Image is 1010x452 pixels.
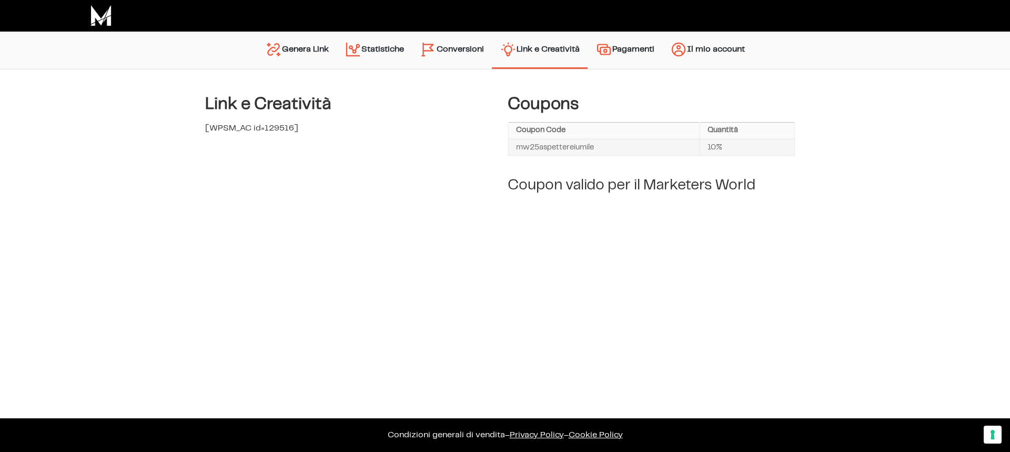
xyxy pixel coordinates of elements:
td: mw25aspettereiumile [508,139,700,156]
a: Link e Creatività [492,37,588,62]
th: Quantità [700,123,795,139]
span: Cookie Policy [569,431,623,439]
a: Condizioni generali di vendita [388,431,505,439]
img: payments.svg [595,41,612,58]
h4: Link e Creatività [205,95,493,114]
img: conversion-2.svg [420,41,437,58]
td: 10% [700,139,795,156]
p: – – [11,429,999,441]
th: Coupon Code [508,123,700,139]
a: Il mio account [662,37,753,64]
img: account.svg [670,41,687,58]
a: Statistiche [337,37,412,64]
p: [WPSM_AC id=129516] [205,122,493,135]
img: creativity.svg [500,41,517,58]
iframe: Customerly Messenger Launcher [8,411,40,443]
img: generate-link.svg [265,41,282,58]
h4: Coupons [508,95,795,114]
a: Genera Link [257,37,337,64]
a: Privacy Policy [510,431,564,439]
h3: Coupon valido per il Marketers World [508,177,795,195]
a: Conversioni [412,37,492,64]
a: Pagamenti [588,37,662,64]
img: stats.svg [345,41,361,58]
button: Le tue preferenze relative al consenso per le tecnologie di tracciamento [984,426,1002,444]
nav: Menu principale [257,32,753,69]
